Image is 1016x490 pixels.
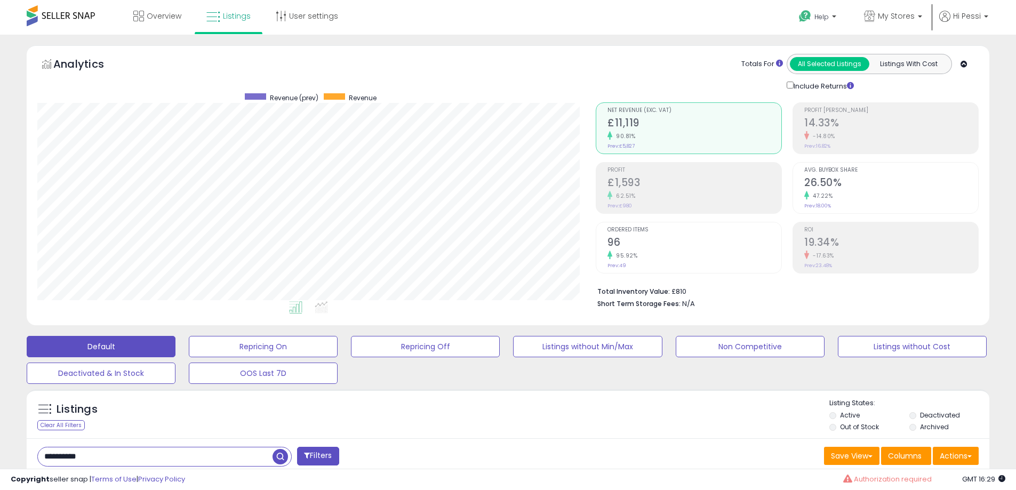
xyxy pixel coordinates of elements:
[790,57,869,71] button: All Selected Listings
[607,176,781,191] h2: £1,593
[189,363,338,384] button: OOS Last 7D
[809,192,833,200] small: 47.22%
[682,299,695,309] span: N/A
[138,474,185,484] a: Privacy Policy
[189,336,338,357] button: Repricing On
[607,203,632,209] small: Prev: £980
[881,447,931,465] button: Columns
[53,57,125,74] h5: Analytics
[607,262,626,269] small: Prev: 49
[607,236,781,251] h2: 96
[814,12,829,21] span: Help
[804,236,978,251] h2: 19.34%
[804,167,978,173] span: Avg. Buybox Share
[920,422,949,431] label: Archived
[953,11,981,21] span: Hi Pessi
[270,93,318,102] span: Revenue (prev)
[804,203,831,209] small: Prev: 18.00%
[920,411,960,420] label: Deactivated
[888,451,922,461] span: Columns
[962,474,1005,484] span: 2025-08-12 16:29 GMT
[27,363,175,384] button: Deactivated & In Stock
[804,117,978,131] h2: 14.33%
[11,474,50,484] strong: Copyright
[838,336,987,357] button: Listings without Cost
[790,2,847,35] a: Help
[741,59,783,69] div: Totals For
[597,287,670,296] b: Total Inventory Value:
[804,262,832,269] small: Prev: 23.48%
[829,398,989,408] p: Listing States:
[349,93,377,102] span: Revenue
[840,422,879,431] label: Out of Stock
[147,11,181,21] span: Overview
[607,167,781,173] span: Profit
[939,11,988,35] a: Hi Pessi
[223,11,251,21] span: Listings
[840,411,860,420] label: Active
[27,336,175,357] button: Default
[809,252,834,260] small: -17.63%
[597,284,971,297] li: £810
[607,117,781,131] h2: £11,119
[513,336,662,357] button: Listings without Min/Max
[798,10,812,23] i: Get Help
[804,143,830,149] small: Prev: 16.82%
[612,132,635,140] small: 90.81%
[804,108,978,114] span: Profit [PERSON_NAME]
[297,447,339,465] button: Filters
[597,299,681,308] b: Short Term Storage Fees:
[854,474,932,484] span: Authorization required
[809,132,835,140] small: -14.80%
[676,336,825,357] button: Non Competitive
[804,227,978,233] span: ROI
[351,336,500,357] button: Repricing Off
[37,420,85,430] div: Clear All Filters
[612,192,635,200] small: 62.51%
[11,475,185,485] div: seller snap | |
[933,447,979,465] button: Actions
[57,402,98,417] h5: Listings
[91,474,137,484] a: Terms of Use
[607,227,781,233] span: Ordered Items
[607,108,781,114] span: Net Revenue (Exc. VAT)
[804,176,978,191] h2: 26.50%
[869,57,948,71] button: Listings With Cost
[878,11,915,21] span: My Stores
[824,447,879,465] button: Save View
[779,79,867,92] div: Include Returns
[607,143,635,149] small: Prev: £5,827
[612,252,637,260] small: 95.92%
